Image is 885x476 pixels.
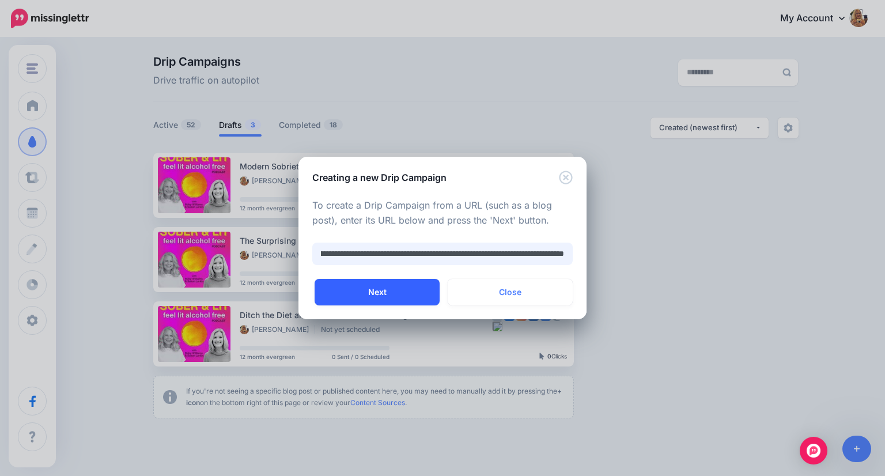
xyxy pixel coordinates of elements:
[312,171,447,184] h5: Creating a new Drip Campaign
[312,198,573,228] p: To create a Drip Campaign from a URL (such as a blog post), enter its URL below and press the 'Ne...
[448,279,573,305] button: Close
[315,279,440,305] button: Next
[800,437,827,464] div: Open Intercom Messenger
[559,171,573,185] button: Close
